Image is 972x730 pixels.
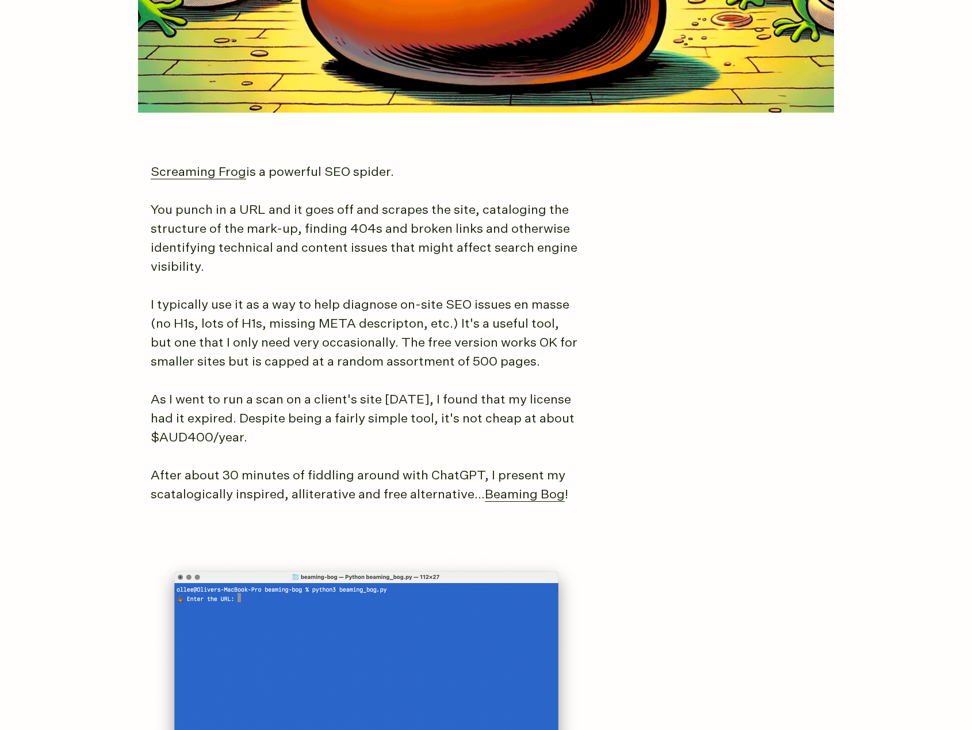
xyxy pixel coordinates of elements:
[151,391,582,448] p: As I went to run a scan on a client's site [DATE], I found that my license had it expired. Despit...
[151,201,582,277] p: You punch in a URL and it goes off and scrapes the site, cataloging the structure of the mark-up,...
[151,296,582,372] p: I typically use it as a way to help diagnose on-site SEO issues en masse (no H1s, lots of H1s, mi...
[151,467,582,505] p: After about 30 minutes of fiddling around with ChatGPT, I present my scatalogically inspired, all...
[485,489,565,502] a: Beaming Bog
[151,163,582,182] p: is a powerful SEO spider.
[151,166,246,179] a: Screaming Frog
